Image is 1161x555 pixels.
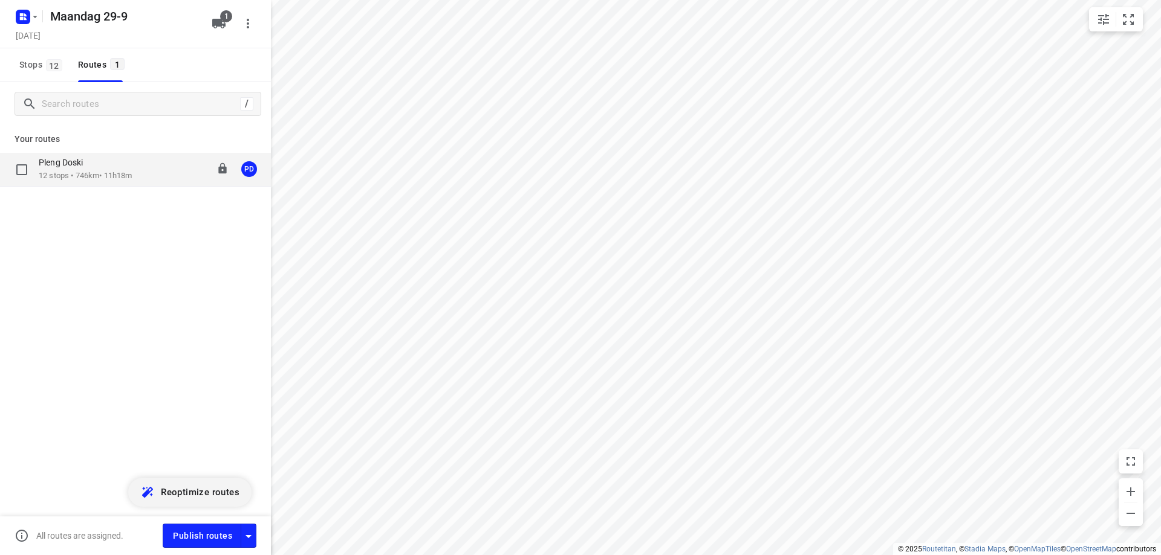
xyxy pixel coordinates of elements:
div: Driver app settings [241,528,256,543]
a: OpenMapTiles [1014,545,1061,553]
div: small contained button group [1089,7,1143,31]
span: 1 [110,58,125,70]
span: Publish routes [173,528,232,544]
input: Search routes [42,95,240,114]
p: 12 stops • 746km • 11h18m [39,170,132,182]
h5: Maandag 29-9 [45,7,202,26]
a: OpenStreetMap [1066,545,1116,553]
a: Routetitan [922,545,956,553]
button: Reoptimize routes [128,478,252,507]
a: Stadia Maps [964,545,1006,553]
button: Map settings [1091,7,1116,31]
div: PD [241,161,257,177]
span: Stops [19,57,66,72]
p: Your routes [15,133,256,146]
button: Fit zoom [1116,7,1140,31]
button: Lock route [216,162,229,176]
button: Publish routes [163,524,241,547]
span: 1 [220,10,232,22]
div: Routes [78,57,128,72]
li: © 2025 , © , © © contributors [898,545,1156,553]
button: More [236,11,260,36]
span: Reoptimize routes [161,484,239,500]
span: 12 [46,59,62,71]
span: Select [10,158,34,182]
div: / [240,97,253,111]
p: All routes are assigned. [36,531,123,541]
button: 1 [207,11,231,36]
p: Pleng Doski [39,157,90,168]
button: PD [237,157,261,181]
h5: Project date [11,28,45,42]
